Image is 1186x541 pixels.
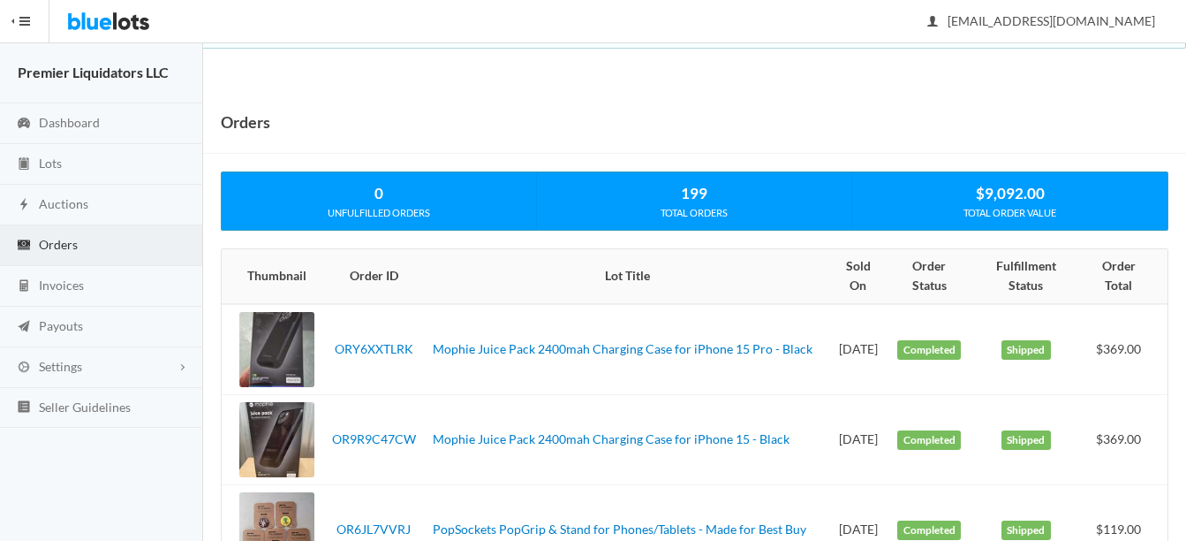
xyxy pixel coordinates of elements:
th: Order ID [321,249,426,304]
td: $369.00 [1080,304,1167,395]
th: Fulfillment Status [971,249,1080,304]
strong: Premier Liquidators LLC [18,64,169,80]
span: Settings [39,359,82,374]
strong: 199 [681,184,707,202]
span: Auctions [39,196,88,211]
ion-icon: person [924,14,941,31]
label: Completed [897,431,961,450]
span: Lots [39,156,62,171]
a: Mophie Juice Pack 2400mah Charging Case for iPhone 15 - Black [433,431,789,446]
span: [EMAIL_ADDRESS][DOMAIN_NAME] [928,13,1155,28]
label: Shipped [1001,340,1051,360]
span: Orders [39,237,78,252]
a: OR9R9C47CW [332,431,416,446]
label: Shipped [1001,431,1051,450]
th: Order Status [887,249,971,304]
th: Order Total [1080,249,1167,304]
ion-icon: flash [15,197,33,214]
strong: 0 [374,184,383,202]
span: Dashboard [39,115,100,130]
a: PopSockets PopGrip & Stand for Phones/Tablets - Made for Best Buy [433,522,806,537]
ion-icon: speedometer [15,116,33,133]
h1: Orders [221,109,270,135]
div: UNFULFILLED ORDERS [222,205,536,221]
div: TOTAL ORDERS [537,205,851,221]
ion-icon: list box [15,400,33,416]
strong: $9,092.00 [976,184,1045,202]
ion-icon: calculator [15,278,33,295]
th: Thumbnail [222,249,321,304]
span: Payouts [39,318,83,333]
a: OR6JL7VVRJ [336,522,411,537]
a: ORY6XXTLRK [335,341,413,356]
td: [DATE] [829,395,888,485]
label: Completed [897,521,961,540]
div: TOTAL ORDER VALUE [852,205,1167,221]
td: [DATE] [829,304,888,395]
th: Sold On [829,249,888,304]
ion-icon: paper plane [15,319,33,336]
span: Seller Guidelines [39,400,131,415]
label: Shipped [1001,521,1051,540]
td: $369.00 [1080,395,1167,485]
ion-icon: clipboard [15,156,33,173]
th: Lot Title [426,249,829,304]
ion-icon: cash [15,238,33,255]
ion-icon: cog [15,360,33,377]
label: Completed [897,340,961,360]
span: Invoices [39,278,84,293]
a: Mophie Juice Pack 2400mah Charging Case for iPhone 15 Pro - Black [433,341,812,356]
